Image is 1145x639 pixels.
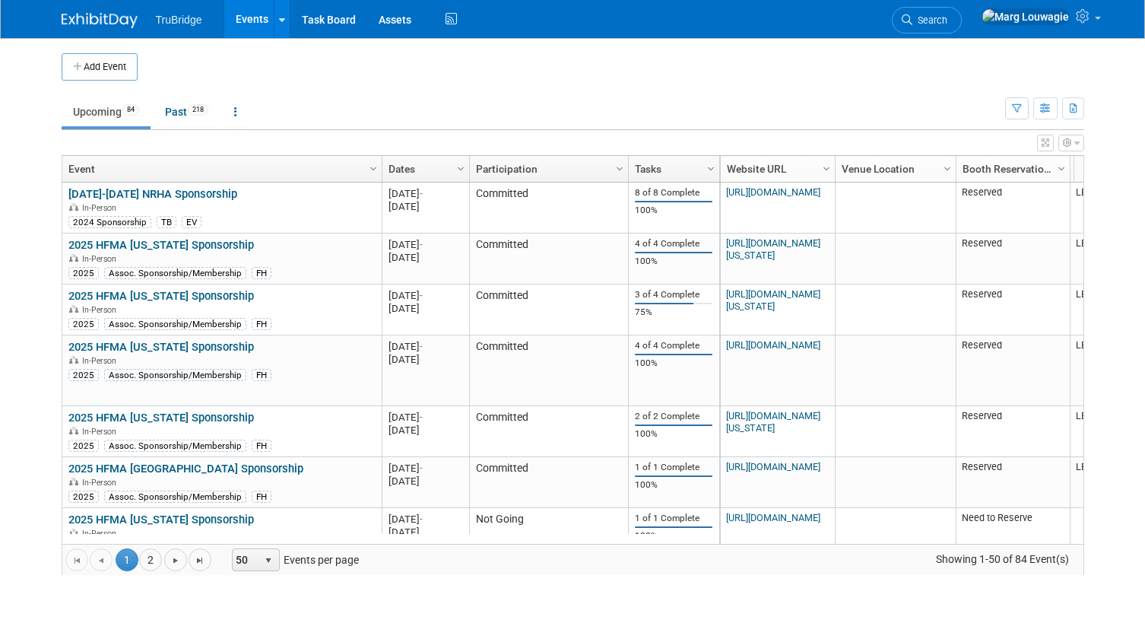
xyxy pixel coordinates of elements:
[170,555,182,567] span: Go to the next page
[212,548,374,571] span: Events per page
[389,526,462,539] div: [DATE]
[420,341,423,352] span: -
[939,156,956,179] a: Column Settings
[62,13,138,28] img: ExhibitDay
[420,239,423,250] span: -
[469,406,628,457] td: Committed
[1053,156,1070,179] a: Column Settings
[68,411,254,424] a: 2025 HFMA [US_STATE] Sponsorship
[82,356,121,366] span: In-Person
[82,529,121,539] span: In-Person
[455,163,467,175] span: Column Settings
[389,238,462,251] div: [DATE]
[727,156,825,182] a: Website URL
[635,513,712,524] div: 1 of 1 Complete
[420,463,423,474] span: -
[635,307,712,318] div: 75%
[69,305,78,313] img: In-Person Event
[469,457,628,508] td: Committed
[389,251,462,264] div: [DATE]
[726,461,820,472] a: [URL][DOMAIN_NAME]
[635,187,712,199] div: 8 of 8 Complete
[252,267,271,279] div: FH
[635,205,712,216] div: 100%
[122,104,139,116] span: 84
[614,163,626,175] span: Column Settings
[818,156,835,179] a: Column Settings
[104,440,246,452] div: Assoc. Sponsorship/Membership
[68,369,99,381] div: 2025
[104,267,246,279] div: Assoc. Sponsorship/Membership
[726,410,820,434] a: [URL][DOMAIN_NAME][US_STATE]
[956,335,1070,406] td: Reserved
[68,156,372,182] a: Event
[389,340,462,353] div: [DATE]
[420,513,423,525] span: -
[389,187,462,200] div: [DATE]
[164,548,187,571] a: Go to the next page
[389,475,462,488] div: [DATE]
[68,513,254,526] a: 2025 HFMA [US_STATE] Sponsorship
[104,491,246,503] div: Assoc. Sponsorship/Membership
[635,238,712,250] div: 4 of 4 Complete
[469,335,628,406] td: Committed
[469,508,628,559] td: Not Going
[726,237,820,261] a: [URL][DOMAIN_NAME][US_STATE]
[611,156,628,179] a: Column Settings
[703,156,719,179] a: Column Settings
[956,406,1070,457] td: Reserved
[252,440,271,452] div: FH
[262,555,274,567] span: select
[389,353,462,366] div: [DATE]
[252,369,271,381] div: FH
[635,358,712,369] div: 100%
[420,290,423,301] span: -
[726,512,820,523] a: [URL][DOMAIN_NAME]
[635,156,709,182] a: Tasks
[188,104,208,116] span: 218
[635,462,712,473] div: 1 of 1 Complete
[116,548,138,571] span: 1
[68,238,254,252] a: 2025 HFMA [US_STATE] Sponsorship
[820,163,833,175] span: Column Settings
[635,479,712,491] div: 100%
[892,7,962,33] a: Search
[156,14,202,26] span: TruBridge
[68,187,237,201] a: [DATE]-[DATE] NRHA Sponsorship
[635,256,712,267] div: 100%
[389,289,462,302] div: [DATE]
[389,462,462,475] div: [DATE]
[69,203,78,211] img: In-Person Event
[82,478,121,488] span: In-Person
[69,427,78,434] img: In-Person Event
[82,254,121,264] span: In-Person
[367,163,379,175] span: Column Settings
[389,424,462,437] div: [DATE]
[69,254,78,262] img: In-Person Event
[82,305,121,315] span: In-Person
[389,200,462,213] div: [DATE]
[389,411,462,424] div: [DATE]
[233,549,258,571] span: 50
[726,288,820,312] a: [URL][DOMAIN_NAME][US_STATE]
[68,340,254,354] a: 2025 HFMA [US_STATE] Sponsorship
[469,285,628,335] td: Committed
[95,555,107,567] span: Go to the previous page
[389,156,459,182] a: Dates
[635,530,712,542] div: 100%
[912,14,947,26] span: Search
[941,163,953,175] span: Column Settings
[956,508,1070,559] td: Need to Reserve
[68,216,151,228] div: 2024 Sponsorship
[452,156,469,179] a: Column Settings
[921,548,1083,570] span: Showing 1-50 of 84 Event(s)
[90,548,113,571] a: Go to the previous page
[69,356,78,364] img: In-Person Event
[956,234,1070,285] td: Reserved
[469,234,628,285] td: Committed
[62,97,151,126] a: Upcoming84
[635,340,712,351] div: 4 of 4 Complete
[956,183,1070,234] td: Reserved
[842,156,946,182] a: Venue Location
[68,267,99,279] div: 2025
